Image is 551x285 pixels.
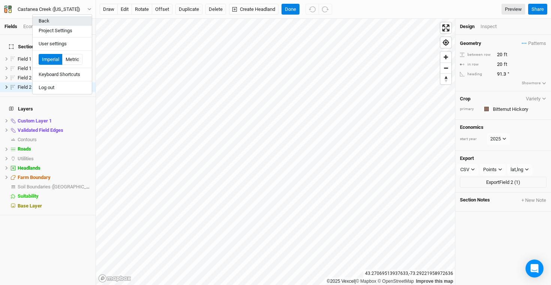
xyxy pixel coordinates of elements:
a: Mapbox logo [98,274,131,283]
h4: Export [460,155,547,161]
div: Contours [18,137,91,143]
div: Economics [23,23,47,30]
button: Showmore [521,80,547,87]
button: Create Headland [229,4,278,15]
div: between row [460,52,493,58]
button: User settings [33,39,92,49]
div: Validated Field Edges [18,127,91,133]
div: Castanea Creek (Washington) [18,6,80,13]
button: edit [117,4,132,15]
span: Validated Field Edges [18,127,63,133]
div: Field 2 [18,75,91,81]
div: Field 2 (1) [18,84,91,90]
button: Redo (^Z) [319,4,332,15]
div: 43.27069513937633 , -73.29221958972636 [363,270,455,278]
span: Base Layer [18,203,42,209]
span: Utilities [18,156,34,161]
div: Farm Boundary [18,175,91,181]
button: Log out [33,83,92,93]
div: Castanea Creek ([US_STATE]) [18,6,80,13]
canvas: Map [96,19,455,285]
span: Roads [18,146,31,152]
span: Reset bearing to north [440,74,451,84]
div: Suitability [18,193,91,199]
h4: Economics [460,124,547,130]
div: | [327,278,453,285]
span: Suitability [18,193,39,199]
button: CSV [457,164,478,175]
a: Mapbox [356,279,376,284]
button: Imperial [39,54,63,65]
span: Contours [18,137,37,142]
div: Field 1 (1) [18,66,91,72]
button: lat,lng [507,164,532,175]
div: Base Layer [18,203,91,209]
button: Share [528,4,547,15]
span: Field 1 [18,56,31,62]
button: Zoom out [440,63,451,73]
div: Utilities [18,156,91,162]
div: CSV [460,166,469,173]
span: Headlands [18,165,40,171]
h4: Geometry [460,40,481,46]
a: Preview [502,4,525,15]
button: Keyboard Shortcuts [33,70,92,79]
button: Patterns [521,39,547,48]
button: Variety [526,96,547,101]
button: rotate [132,4,152,15]
button: ExportField 2 (1) [460,177,547,188]
div: Inspect [481,23,507,30]
div: start year [460,136,486,142]
div: Custom Layer 1 [18,118,91,124]
div: Headlands [18,165,91,171]
button: Points [480,164,506,175]
button: Reset bearing to north [440,73,451,84]
span: Field 2 [18,75,31,81]
div: Open Intercom Messenger [526,260,544,278]
button: Zoom in [440,52,451,63]
h4: Crop [460,96,470,102]
span: Field 2 (1) [18,84,39,90]
button: draw [100,4,118,15]
a: ©2025 Vexcel [327,279,355,284]
input: Bitternut Hickory [491,104,547,113]
span: Patterns [522,40,546,47]
div: in row [460,62,493,67]
button: Project Settings [33,26,92,36]
button: offset [152,4,172,15]
button: Duplicate [175,4,202,15]
div: lat,lng [511,166,523,173]
div: Points [483,166,497,173]
a: Fields [4,24,17,29]
span: Sections [9,44,37,50]
button: Delete [205,4,226,15]
div: Field 1 [18,56,91,62]
div: Soil Boundaries (US) [18,184,91,190]
button: 2025 [487,133,510,145]
button: Find my location [440,37,451,48]
span: Section Notes [460,197,490,204]
div: heading [460,72,493,77]
button: + New Note [521,197,547,204]
button: Enter fullscreen [440,22,451,33]
a: OpenStreetMap [377,279,414,284]
button: Back [33,16,92,26]
button: Castanea Creek ([US_STATE]) [4,5,92,13]
span: Custom Layer 1 [18,118,52,124]
h4: Layers [4,101,91,116]
button: Metric [62,54,82,65]
span: Soil Boundaries ([GEOGRAPHIC_DATA]) [18,184,101,190]
a: Improve this map [416,279,453,284]
div: Roads [18,146,91,152]
button: Undo (^z) [305,4,319,15]
span: Field 1 (1) [18,66,39,71]
button: Done [281,4,299,15]
div: primary [460,106,479,112]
